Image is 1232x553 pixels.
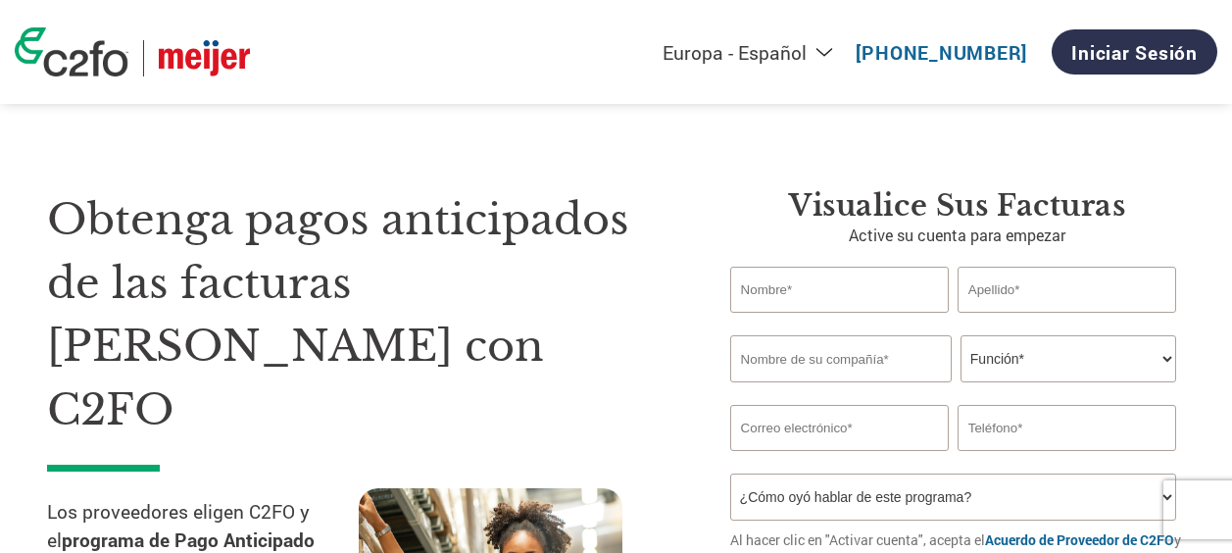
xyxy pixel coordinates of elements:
[730,224,1185,247] p: Active su cuenta para empezar
[1052,29,1217,75] a: Iniciar sesión
[730,453,949,466] div: Inavlid Email Address
[730,405,949,451] input: Invalid Email format
[159,40,250,76] img: Meijer
[730,315,949,327] div: Invalid first name or first name is too long
[47,188,671,441] h1: Obtenga pagos anticipados de las facturas [PERSON_NAME] con C2FO
[730,188,1185,224] h3: Visualice sus facturas
[958,315,1176,327] div: Invalid last name or last name is too long
[730,384,1176,397] div: Invalid company name or company name is too long
[958,267,1176,313] input: Apellido*
[958,405,1176,451] input: Teléfono*
[15,27,128,76] img: c2fo logo
[958,453,1176,466] div: Inavlid Phone Number
[961,335,1176,382] select: Title/Role
[730,267,949,313] input: Nombre*
[985,530,1174,549] a: Acuerdo de Proveedor de C2FO
[730,335,952,382] input: Nombre de su compañía*
[856,40,1027,65] a: [PHONE_NUMBER]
